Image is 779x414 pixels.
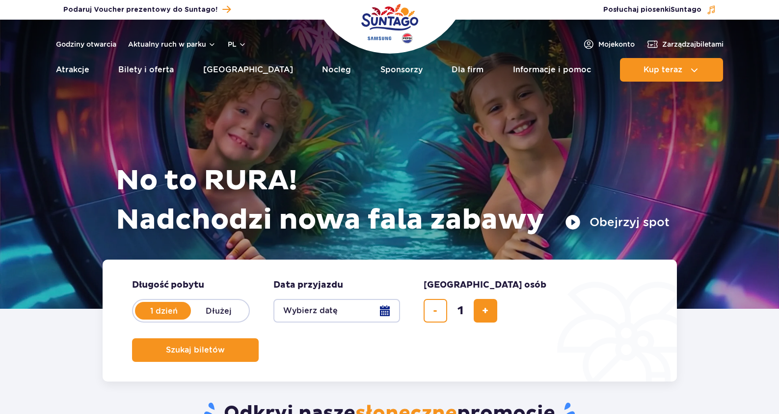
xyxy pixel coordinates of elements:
button: Posłuchaj piosenkiSuntago [603,5,716,15]
button: Aktualny ruch w parku [128,40,216,48]
form: Planowanie wizyty w Park of Poland [103,260,677,382]
span: Długość pobytu [132,279,204,291]
span: Zarządzaj biletami [662,39,724,49]
h1: No to RURA! Nadchodzi nowa fala zabawy [116,161,670,240]
button: Kup teraz [620,58,723,82]
button: Obejrzyj spot [565,214,670,230]
input: liczba biletów [449,299,472,323]
span: Posłuchaj piosenki [603,5,701,15]
button: Szukaj biletów [132,338,259,362]
button: usuń bilet [424,299,447,323]
a: Mojekonto [583,38,635,50]
a: Bilety i oferta [118,58,174,82]
label: Dłużej [191,300,247,321]
a: Godziny otwarcia [56,39,116,49]
a: Podaruj Voucher prezentowy do Suntago! [63,3,231,16]
a: Dla firm [452,58,484,82]
a: Nocleg [322,58,351,82]
span: Szukaj biletów [166,346,225,355]
a: Atrakcje [56,58,89,82]
span: Moje konto [598,39,635,49]
button: dodaj bilet [474,299,497,323]
label: 1 dzień [136,300,192,321]
span: Suntago [671,6,701,13]
a: Zarządzajbiletami [646,38,724,50]
span: Podaruj Voucher prezentowy do Suntago! [63,5,217,15]
a: Informacje i pomoc [513,58,591,82]
span: Kup teraz [644,65,682,74]
a: [GEOGRAPHIC_DATA] [203,58,293,82]
span: Data przyjazdu [273,279,343,291]
a: Sponsorzy [380,58,423,82]
span: [GEOGRAPHIC_DATA] osób [424,279,546,291]
button: Wybierz datę [273,299,400,323]
button: pl [228,39,246,49]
